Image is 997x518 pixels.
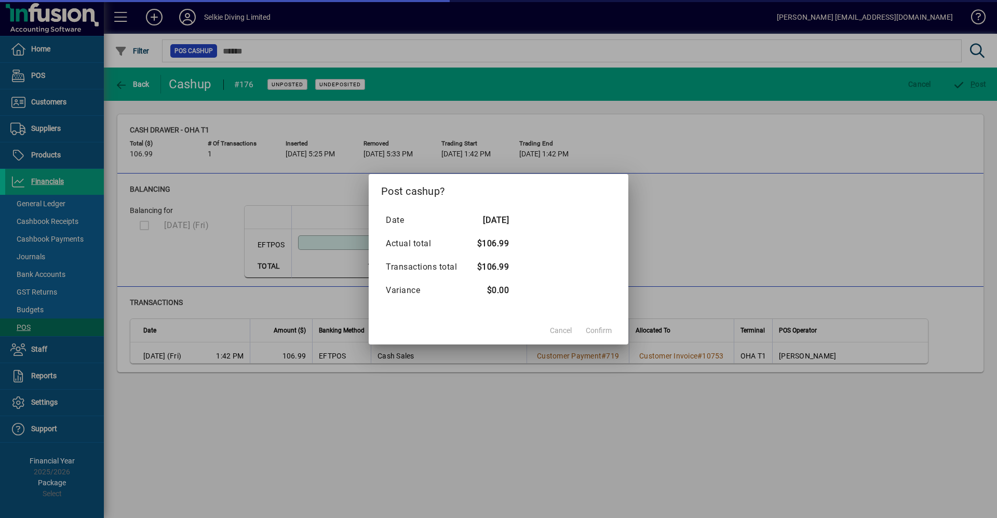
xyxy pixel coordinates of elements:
td: $106.99 [467,232,509,256]
td: Transactions total [385,256,467,279]
td: Actual total [385,232,467,256]
td: $0.00 [467,279,509,302]
td: $106.99 [467,256,509,279]
h2: Post cashup? [369,174,628,204]
td: [DATE] [467,209,509,232]
td: Variance [385,279,467,302]
td: Date [385,209,467,232]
